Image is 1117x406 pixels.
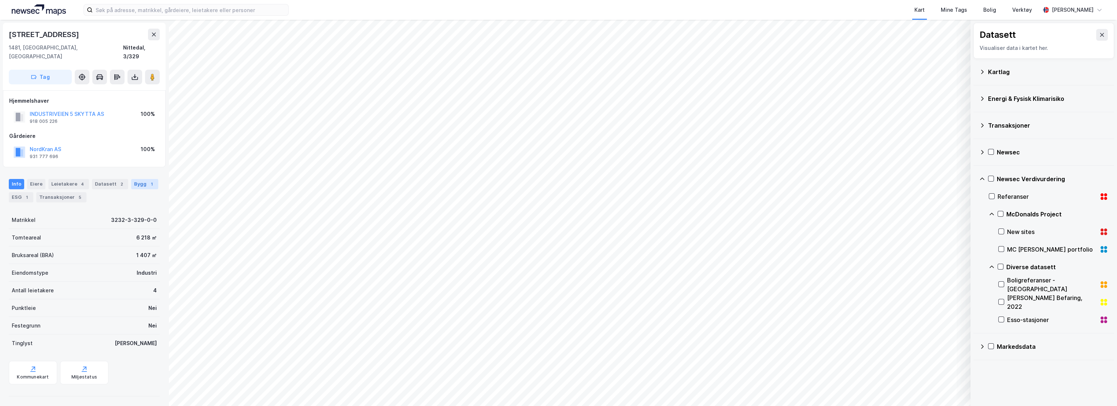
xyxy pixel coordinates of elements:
[1052,6,1094,14] div: [PERSON_NAME]
[136,251,157,260] div: 1 407 ㎡
[153,286,157,295] div: 4
[1080,371,1117,406] div: Kontrollprogram for chat
[12,216,36,224] div: Matrikkel
[92,179,128,189] div: Datasett
[1006,263,1108,271] div: Diverse datasett
[141,110,155,118] div: 100%
[9,96,159,105] div: Hjemmelshaver
[12,4,66,15] img: logo.a4113a55bc3d86da70a041830d287a7e.svg
[93,4,288,15] input: Søk på adresse, matrikkel, gårdeiere, leietakere eller personer
[997,342,1108,351] div: Markedsdata
[36,192,86,202] div: Transaksjoner
[983,6,996,14] div: Bolig
[12,233,41,242] div: Tomteareal
[12,321,40,330] div: Festegrunn
[12,268,48,277] div: Eiendomstype
[1007,227,1096,236] div: New sites
[9,132,159,140] div: Gårdeiere
[79,180,86,188] div: 4
[111,216,157,224] div: 3232-3-329-0-0
[1080,371,1117,406] iframe: Chat Widget
[980,29,1016,41] div: Datasett
[9,70,72,84] button: Tag
[1007,276,1096,293] div: Boligreferanser - [GEOGRAPHIC_DATA]
[998,192,1096,201] div: Referanser
[30,154,58,160] div: 931 777 696
[9,192,33,202] div: ESG
[1012,6,1032,14] div: Verktøy
[12,304,36,312] div: Punktleie
[148,304,157,312] div: Nei
[988,67,1108,76] div: Kartlag
[9,29,81,40] div: [STREET_ADDRESS]
[48,179,89,189] div: Leietakere
[914,6,925,14] div: Kart
[997,175,1108,183] div: Newsec Verdivurdering
[9,43,123,61] div: 1481, [GEOGRAPHIC_DATA], [GEOGRAPHIC_DATA]
[1007,315,1096,324] div: Esso-stasjoner
[76,194,84,201] div: 5
[988,121,1108,130] div: Transaksjoner
[988,94,1108,103] div: Energi & Fysisk Klimarisiko
[12,286,54,295] div: Antall leietakere
[9,179,24,189] div: Info
[980,44,1108,52] div: Visualiser data i kartet her.
[17,374,49,380] div: Kommunekart
[27,179,45,189] div: Eiere
[148,321,157,330] div: Nei
[23,194,30,201] div: 1
[136,233,157,242] div: 6 218 ㎡
[12,251,54,260] div: Bruksareal (BRA)
[941,6,967,14] div: Mine Tags
[1006,210,1108,219] div: McDonalds Project
[137,268,157,277] div: Industri
[1007,293,1096,311] div: [PERSON_NAME] Befaring, 2022
[30,118,58,124] div: 918 005 226
[148,180,155,188] div: 1
[118,180,125,188] div: 2
[115,339,157,348] div: [PERSON_NAME]
[141,145,155,154] div: 100%
[12,339,33,348] div: Tinglyst
[71,374,97,380] div: Miljøstatus
[1007,245,1096,254] div: MC [PERSON_NAME] portfolio
[123,43,160,61] div: Nittedal, 3/329
[997,148,1108,157] div: Newsec
[131,179,158,189] div: Bygg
